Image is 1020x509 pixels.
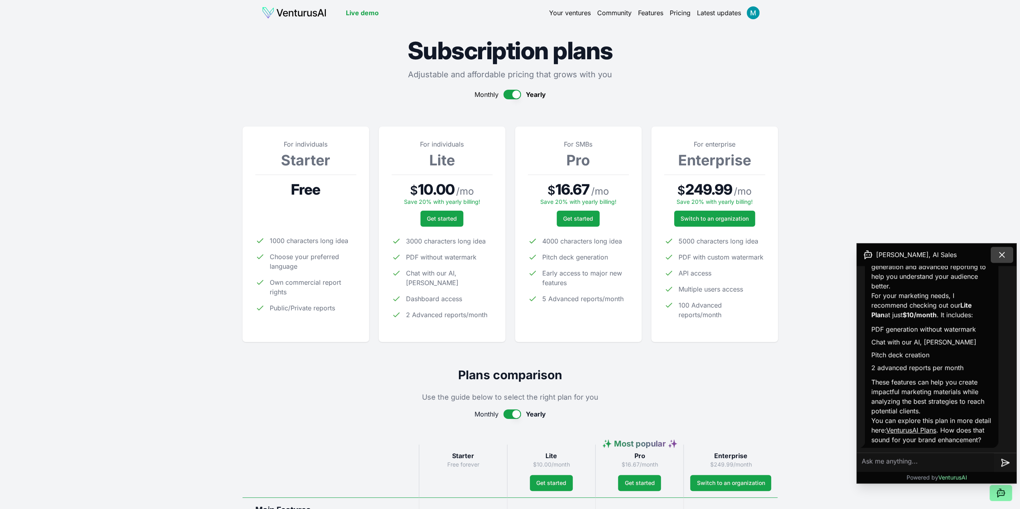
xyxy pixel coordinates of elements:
h3: Pro [528,152,629,168]
span: / mo [591,185,609,198]
a: Live demo [346,8,379,18]
button: Get started [618,475,661,491]
span: 3000 characters long idea [406,236,486,246]
a: Community [597,8,632,18]
span: PDF with custom watermark [679,252,763,262]
p: Free forever [426,461,501,469]
button: Get started [557,211,600,227]
span: $ [677,183,685,197]
span: Yearly [526,90,546,99]
a: Latest updates [697,8,741,18]
span: 10.00 [418,181,454,197]
a: Your ventures [549,8,591,18]
span: API access [679,268,711,278]
h3: Starter [426,451,501,461]
span: ✨ Most popular ✨ [602,439,677,449]
span: Get started [536,479,566,487]
span: 249.99 [685,181,732,197]
p: Powered by [906,473,967,481]
span: Monthly [475,90,499,99]
li: Chat with our AI, [PERSON_NAME] [871,336,992,348]
span: VenturusAI [938,474,967,481]
button: Get started [530,475,573,491]
h3: Enterprise [664,152,765,168]
h3: Pro [602,451,677,461]
span: Multiple users access [679,284,743,294]
li: 2 advanced reports per month [871,361,992,374]
img: logo [262,6,327,19]
span: PDF without watermark [406,252,477,262]
h2: Plans comparison [242,368,778,382]
span: Choose your preferred language [270,252,356,271]
span: 1000 characters long idea [270,236,348,245]
p: Use the guide below to select the right plan for you [242,392,778,403]
span: Get started [427,215,457,223]
h3: Lite [514,451,589,461]
a: VenturusAI Plans [886,426,936,434]
p: For individuals [255,139,356,149]
span: $ [410,183,418,197]
span: 4000 characters long idea [542,236,622,246]
h3: Enterprise [690,451,771,461]
span: 5 Advanced reports/month [542,294,624,304]
span: 2 Advanced reports/month [406,310,487,320]
strong: $10/month [903,311,937,319]
span: Chat with our AI, [PERSON_NAME] [406,268,493,288]
span: Get started [563,215,593,223]
span: [PERSON_NAME], AI Sales [876,250,957,260]
span: 5000 characters long idea [679,236,758,246]
img: ACg8ocLCJMuexbHV-6EldjHckSKxVsLdPrcP9R_BVi6jLXHd=s96-c [747,6,759,19]
span: Own commercial report rights [270,278,356,297]
h3: Lite [392,152,493,168]
span: Dashboard access [406,294,462,304]
span: Public/Private reports [270,303,335,313]
strong: Lite Plan [871,301,972,319]
a: Switch to an organization [690,475,771,491]
h3: Starter [255,152,356,168]
p: For individuals [392,139,493,149]
span: 16.67 [555,181,590,197]
button: Get started [420,211,463,227]
span: Save 20% with yearly billing! [404,198,480,205]
span: Save 20% with yearly billing! [677,198,753,205]
p: For your marketing needs, I recommend checking out our at just . It includes: [871,291,992,320]
a: Pricing [670,8,691,18]
p: $16.67/month [602,461,677,469]
p: These features can help you create impactful marketing materials while analyzing the best strateg... [871,377,992,416]
p: Adjustable and affordable pricing that grows with you [242,69,778,80]
p: For enterprise [664,139,765,149]
span: Yearly [526,409,546,419]
span: Free [291,181,320,197]
a: Features [638,8,663,18]
span: Pitch deck generation [542,252,608,262]
span: 100 Advanced reports/month [679,300,765,320]
span: Get started [624,479,654,487]
span: Monthly [475,409,499,419]
p: $10.00/month [514,461,589,469]
span: Save 20% with yearly billing! [540,198,616,205]
h1: Subscription plans [242,38,778,62]
span: $ [547,183,555,197]
p: $249.99/month [690,461,771,469]
li: PDF generation without watermark [871,323,992,336]
a: Switch to an organization [674,211,755,227]
p: You can explore this plan in more detail here: . How does that sound for your brand enhancement? [871,416,992,445]
span: / mo [456,185,474,198]
span: Early access to major new features [542,268,629,288]
span: / mo [734,185,751,198]
li: Pitch deck creation [871,348,992,361]
p: For SMBs [528,139,629,149]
